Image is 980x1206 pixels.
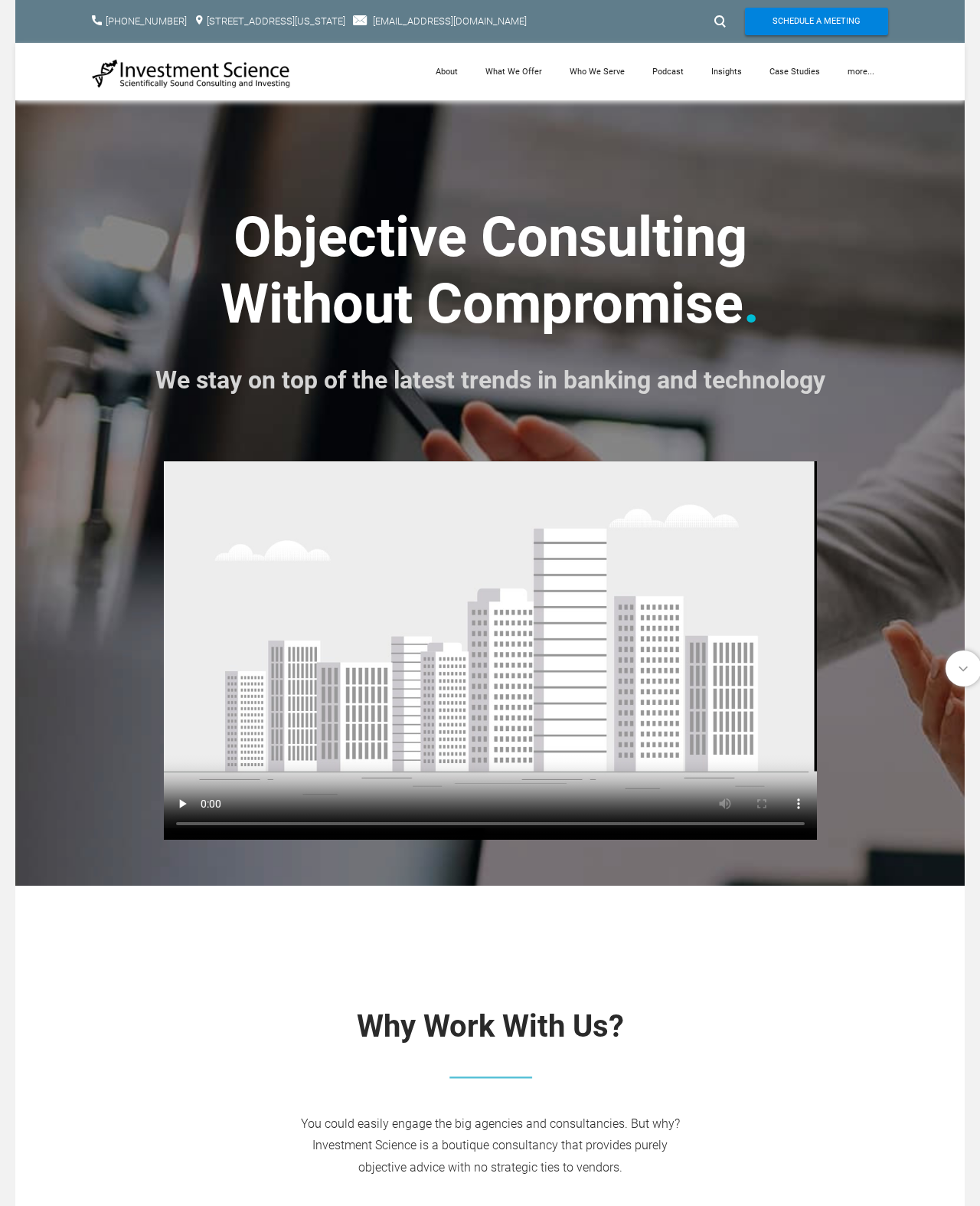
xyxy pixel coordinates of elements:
[697,43,756,100] a: Insights
[422,43,472,100] a: About
[556,43,639,100] a: Who We Serve
[92,1113,888,1179] div: ​You could easily engage the big agencies and consultancies. But why? Investment Science is a bou...
[834,43,888,100] a: more...
[92,58,291,89] img: Investment Science | NYC Consulting Services
[756,43,834,100] a: Case Studies
[164,450,817,841] div: Video: stardomvideos_final__1__499.mp4
[220,205,747,336] strong: ​Objective Consulting ​Without Compromise
[773,8,861,35] span: Schedule A Meeting
[639,43,697,100] a: Podcast
[743,271,759,336] font: .
[745,8,888,35] a: Schedule A Meeting
[472,43,556,100] a: What We Offer
[207,15,345,27] a: [STREET_ADDRESS][US_STATE]​
[106,15,187,27] a: [PHONE_NUMBER]
[155,365,825,395] font: We stay on top of the latest trends in banking and technology
[92,1008,888,1045] h2: Why Work With Us?
[373,15,527,27] a: [EMAIL_ADDRESS][DOMAIN_NAME]
[426,1060,554,1098] img: Picture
